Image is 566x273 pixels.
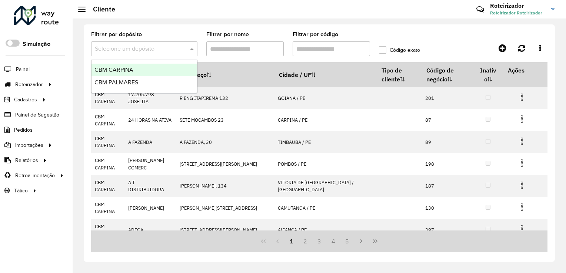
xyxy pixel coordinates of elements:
td: [PERSON_NAME][STREET_ADDRESS] [176,197,274,219]
button: 3 [312,234,326,248]
td: CBM CARPINA [91,87,124,109]
label: Filtrar por código [293,30,338,39]
span: Roteirizador [15,81,43,88]
button: 2 [298,234,312,248]
td: 187 [421,175,473,197]
td: CBM CARPINA [91,131,124,153]
span: Retroalimentação [15,172,55,179]
td: 201 [421,87,473,109]
td: 130 [421,197,473,219]
span: Roteirizador Roteirizador [490,10,546,16]
a: Contato Rápido [472,1,488,17]
label: Filtrar por nome [206,30,249,39]
td: GOIANA / PE [274,87,376,109]
h3: Roteirizador [490,2,546,9]
td: CBM CARPINA [91,219,124,241]
td: [PERSON_NAME] COMERC [124,153,176,175]
button: 1 [284,234,299,248]
span: Relatórios [15,156,38,164]
span: Painel de Sugestão [15,111,59,119]
span: Importações [15,141,43,149]
label: Filtrar por depósito [91,30,142,39]
td: CBM CARPINA [91,153,124,175]
span: Cadastros [14,96,37,104]
td: CBM CARPINA [91,197,124,219]
button: 5 [340,234,354,248]
label: Simulação [23,40,50,48]
span: CBM CARPINA [94,67,133,73]
td: 17.205.798 JOSELITA [124,87,176,109]
button: 4 [326,234,340,248]
td: 89 [421,131,473,153]
th: Código de negócio [421,63,473,87]
h2: Cliente [86,5,115,13]
td: TIMBAUBA / PE [274,131,376,153]
th: Ações [503,63,547,78]
td: A FAZENDA [124,131,176,153]
td: [PERSON_NAME] [124,197,176,219]
td: CARPINA / PE [274,109,376,131]
th: Cidade / UF [274,63,376,87]
th: Inativo [473,63,503,87]
span: Pedidos [14,126,33,134]
td: CAMUTANGA / PE [274,197,376,219]
td: CBM CARPINA [91,175,124,197]
span: Painel [16,65,30,73]
td: 24 HORAS NA ATIVA [124,109,176,131]
td: 198 [421,153,473,175]
td: [STREET_ADDRESS][PERSON_NAME] [176,219,274,241]
td: POMBOS / PE [274,153,376,175]
span: Tático [14,187,28,195]
td: A FAZENDA, 30 [176,131,274,153]
td: [STREET_ADDRESS][PERSON_NAME] [176,153,274,175]
ng-dropdown-panel: Options list [91,60,197,93]
th: Tipo de cliente [376,63,421,87]
td: A T DISTRIBUIDORA [124,175,176,197]
td: [PERSON_NAME], 134 [176,175,274,197]
label: Código exato [379,46,420,54]
td: R ENG ITAPIREMA 132 [176,87,274,109]
button: Last Page [368,234,382,248]
th: Endereço [176,63,274,87]
td: ADEGA [124,219,176,241]
span: CBM PALMARES [94,79,138,85]
button: Next Page [354,234,368,248]
td: SETE MOCAMBOS 23 [176,109,274,131]
td: CBM CARPINA [91,109,124,131]
td: 397 [421,219,473,241]
td: 87 [421,109,473,131]
td: VITORIA DE [GEOGRAPHIC_DATA] / [GEOGRAPHIC_DATA] [274,175,376,197]
td: ALIANCA / PE [274,219,376,241]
